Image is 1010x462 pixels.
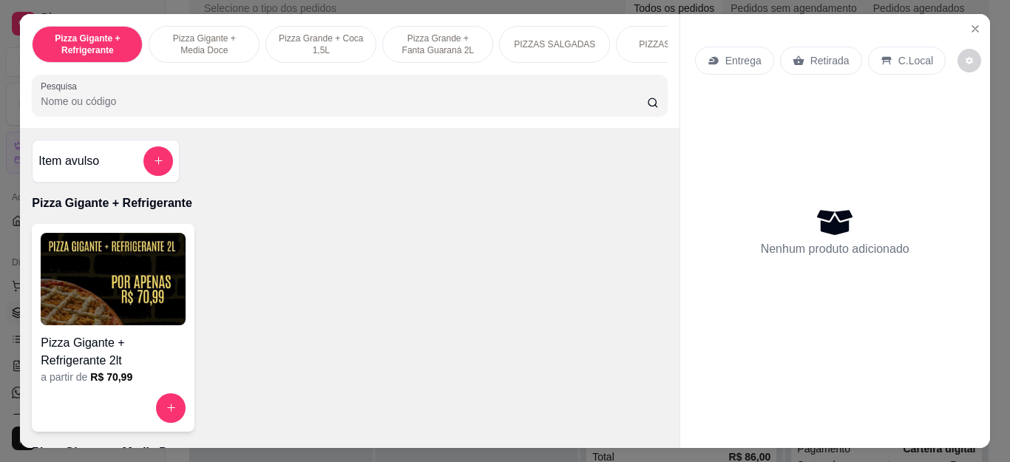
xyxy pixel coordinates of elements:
[41,370,186,384] div: a partir de
[32,194,667,212] p: Pizza Gigante + Refrigerante
[44,33,130,56] p: Pizza Gigante + Refrigerante
[725,53,762,68] p: Entrega
[898,53,933,68] p: C.Local
[90,370,132,384] h6: R$ 70,99
[41,334,186,370] h4: Pizza Gigante + Refrigerante 2lt
[156,393,186,423] button: increase-product-quantity
[41,80,82,92] label: Pesquisa
[278,33,364,56] p: Pizza Grande + Coca 1,5L
[41,94,647,109] input: Pesquisa
[514,38,595,50] p: PIZZAS SALGADAS
[161,33,247,56] p: Pizza Gigante + Media Doce
[963,17,987,41] button: Close
[38,152,99,170] h4: Item avulso
[32,444,667,461] p: Pizza Gigante + Media Doce
[810,53,850,68] p: Retirada
[639,38,704,50] p: PIZZAS DOCES
[761,240,909,258] p: Nenhum produto adicionado
[41,233,186,325] img: product-image
[958,49,981,72] button: decrease-product-quantity
[143,146,173,176] button: add-separate-item
[395,33,481,56] p: Pizza Grande + Fanta Guaraná 2L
